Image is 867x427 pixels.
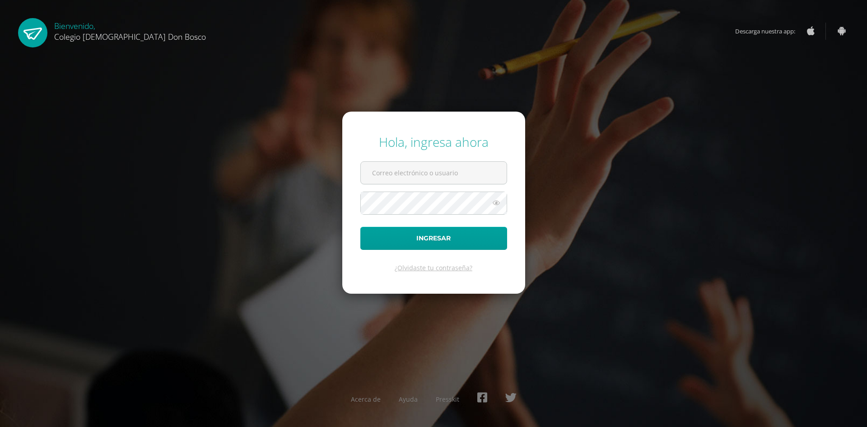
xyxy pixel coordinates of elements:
[395,263,472,272] a: ¿Olvidaste tu contraseña?
[399,395,418,404] a: Ayuda
[735,23,804,40] span: Descarga nuestra app:
[361,162,507,184] input: Correo electrónico o usuario
[436,395,459,404] a: Presskit
[360,133,507,150] div: Hola, ingresa ahora
[360,227,507,250] button: Ingresar
[54,31,206,42] span: Colegio [DEMOGRAPHIC_DATA] Don Bosco
[54,18,206,42] div: Bienvenido,
[351,395,381,404] a: Acerca de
